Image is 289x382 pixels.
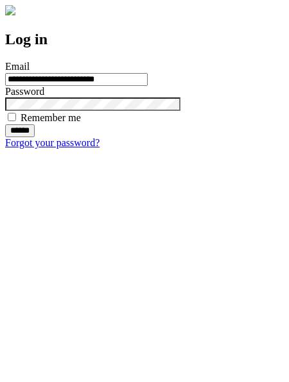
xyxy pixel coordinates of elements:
img: logo-4e3dc11c47720685a147b03b5a06dd966a58ff35d612b21f08c02c0306f2b779.png [5,5,15,15]
label: Password [5,86,44,97]
label: Remember me [21,112,81,123]
h2: Log in [5,31,284,48]
a: Forgot your password? [5,137,100,148]
label: Email [5,61,30,72]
